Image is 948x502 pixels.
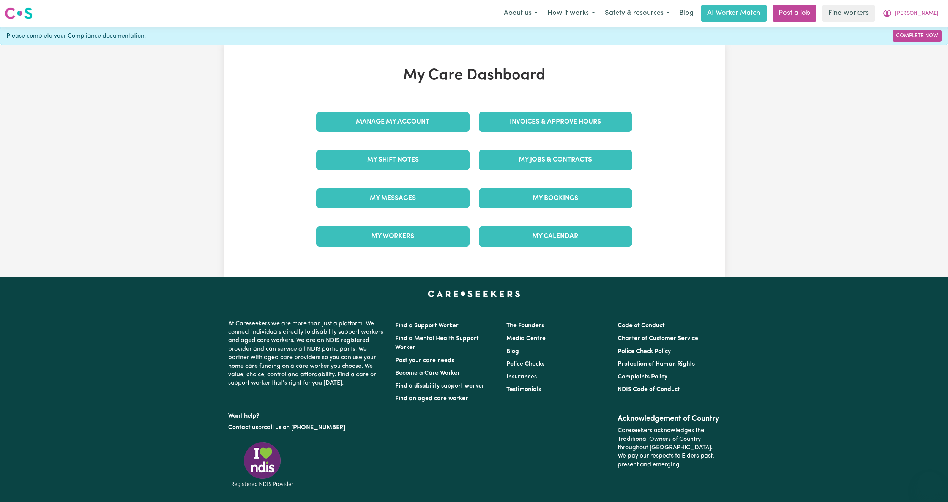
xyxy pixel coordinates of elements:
[395,358,454,364] a: Post your care needs
[428,291,520,297] a: Careseekers home page
[228,424,258,431] a: Contact us
[618,336,698,342] a: Charter of Customer Service
[228,409,386,420] p: Want help?
[543,5,600,21] button: How it works
[506,336,546,342] a: Media Centre
[395,336,479,351] a: Find a Mental Health Support Worker
[600,5,675,21] button: Safety & resources
[395,323,459,329] a: Find a Support Worker
[5,6,33,20] img: Careseekers logo
[506,323,544,329] a: The Founders
[395,383,484,389] a: Find a disability support worker
[312,67,637,85] h1: My Care Dashboard
[316,150,470,170] a: My Shift Notes
[395,396,468,402] a: Find an aged care worker
[773,5,816,22] a: Post a job
[618,348,671,355] a: Police Check Policy
[479,226,632,246] a: My Calendar
[316,226,470,246] a: My Workers
[228,420,386,435] p: or
[618,386,680,393] a: NDIS Code of Conduct
[5,5,33,22] a: Careseekers logo
[316,112,470,132] a: Manage My Account
[822,5,875,22] a: Find workers
[479,150,632,170] a: My Jobs & Contracts
[499,5,543,21] button: About us
[618,414,720,423] h2: Acknowledgement of Country
[316,188,470,208] a: My Messages
[895,10,939,18] span: [PERSON_NAME]
[918,472,942,496] iframe: Button to launch messaging window, conversation in progress
[618,423,720,472] p: Careseekers acknowledges the Traditional Owners of Country throughout [GEOGRAPHIC_DATA]. We pay o...
[878,5,943,21] button: My Account
[506,361,544,367] a: Police Checks
[6,32,146,41] span: Please complete your Compliance documentation.
[228,441,297,488] img: Registered NDIS provider
[264,424,345,431] a: call us on [PHONE_NUMBER]
[701,5,767,22] a: AI Worker Match
[506,374,537,380] a: Insurances
[395,370,460,376] a: Become a Care Worker
[506,348,519,355] a: Blog
[479,112,632,132] a: Invoices & Approve Hours
[893,30,942,42] a: Complete Now
[618,323,665,329] a: Code of Conduct
[479,188,632,208] a: My Bookings
[618,374,667,380] a: Complaints Policy
[506,386,541,393] a: Testimonials
[228,317,386,391] p: At Careseekers we are more than just a platform. We connect individuals directly to disability su...
[618,361,695,367] a: Protection of Human Rights
[675,5,698,22] a: Blog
